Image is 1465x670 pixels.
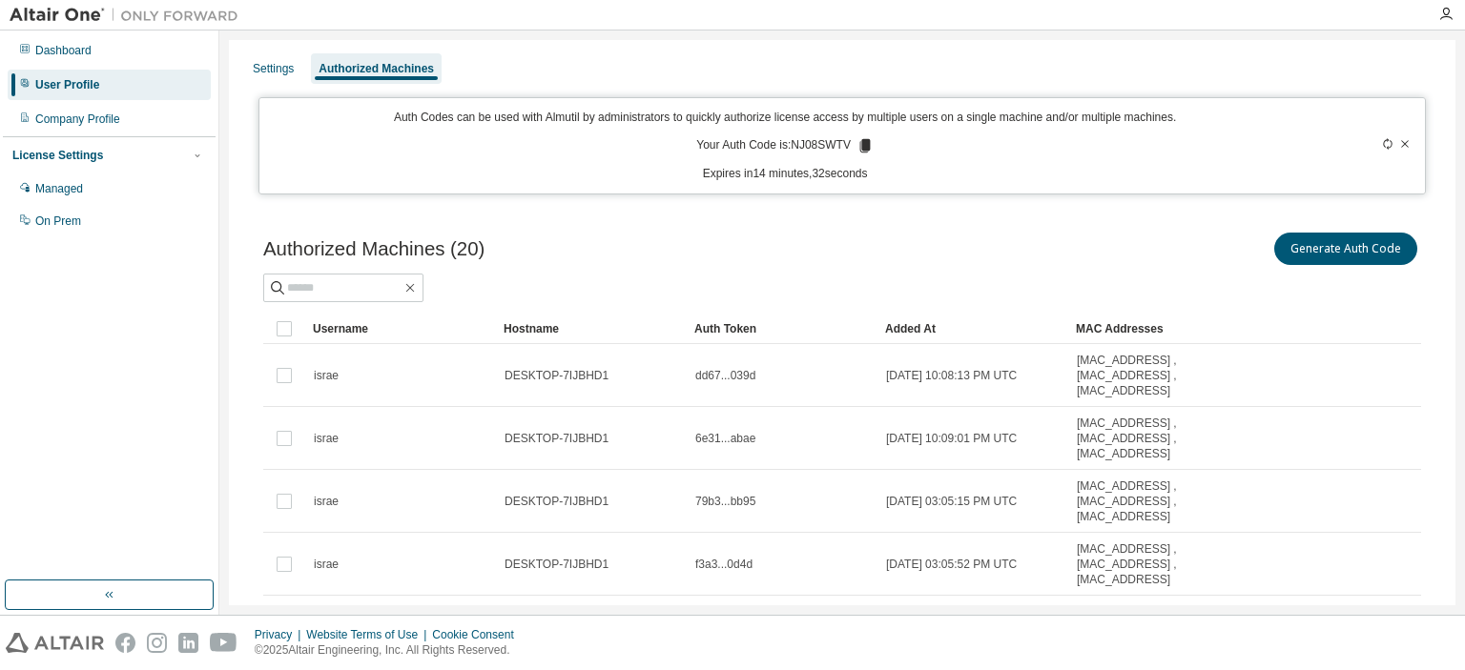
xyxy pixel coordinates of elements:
[885,314,1061,344] div: Added At
[886,557,1017,572] span: [DATE] 03:05:52 PM UTC
[306,627,432,642] div: Website Terms of Use
[1077,604,1210,650] span: [MAC_ADDRESS] , [MAC_ADDRESS] , [MAC_ADDRESS]
[255,642,526,659] p: © 2025 Altair Engineering, Inc. All Rights Reserved.
[35,43,92,58] div: Dashboard
[505,368,609,383] span: DESKTOP-7IJBHD1
[115,633,135,653] img: facebook.svg
[1077,416,1210,461] span: [MAC_ADDRESS] , [MAC_ADDRESS] , [MAC_ADDRESS]
[313,314,488,344] div: Username
[886,494,1017,509] span: [DATE] 03:05:15 PM UTC
[35,112,120,127] div: Company Profile
[147,633,167,653] img: instagram.svg
[695,494,755,509] span: 79b3...bb95
[253,61,294,76] div: Settings
[12,148,103,163] div: License Settings
[432,627,525,642] div: Cookie Consent
[505,557,609,572] span: DESKTOP-7IJBHD1
[271,166,1299,182] p: Expires in 14 minutes, 32 seconds
[178,633,198,653] img: linkedin.svg
[35,77,99,92] div: User Profile
[505,431,609,446] span: DESKTOP-7IJBHD1
[10,6,248,25] img: Altair One
[319,61,434,76] div: Authorized Machines
[1077,478,1210,524] span: [MAC_ADDRESS] , [MAC_ADDRESS] , [MAC_ADDRESS]
[505,494,609,509] span: DESKTOP-7IJBHD1
[886,431,1017,446] span: [DATE] 10:09:01 PM UTC
[314,368,339,383] span: israe
[1274,233,1417,265] button: Generate Auth Code
[6,633,104,653] img: altair_logo.svg
[210,633,237,653] img: youtube.svg
[314,494,339,509] span: israe
[1077,541,1210,587] span: [MAC_ADDRESS] , [MAC_ADDRESS] , [MAC_ADDRESS]
[255,627,306,642] div: Privacy
[695,431,755,446] span: 6e31...abae
[886,368,1017,383] span: [DATE] 10:08:13 PM UTC
[35,213,81,229] div: On Prem
[695,557,753,572] span: f3a3...0d4d
[263,238,485,260] span: Authorized Machines (20)
[696,137,874,154] p: Your Auth Code is: NJ08SWTV
[694,314,870,344] div: Auth Token
[271,110,1299,126] p: Auth Codes can be used with Almutil by administrators to quickly authorize license access by mult...
[35,181,83,196] div: Managed
[1076,314,1211,344] div: MAC Addresses
[504,314,679,344] div: Hostname
[314,431,339,446] span: israe
[1077,353,1210,398] span: [MAC_ADDRESS] , [MAC_ADDRESS] , [MAC_ADDRESS]
[695,368,755,383] span: dd67...039d
[314,557,339,572] span: israe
